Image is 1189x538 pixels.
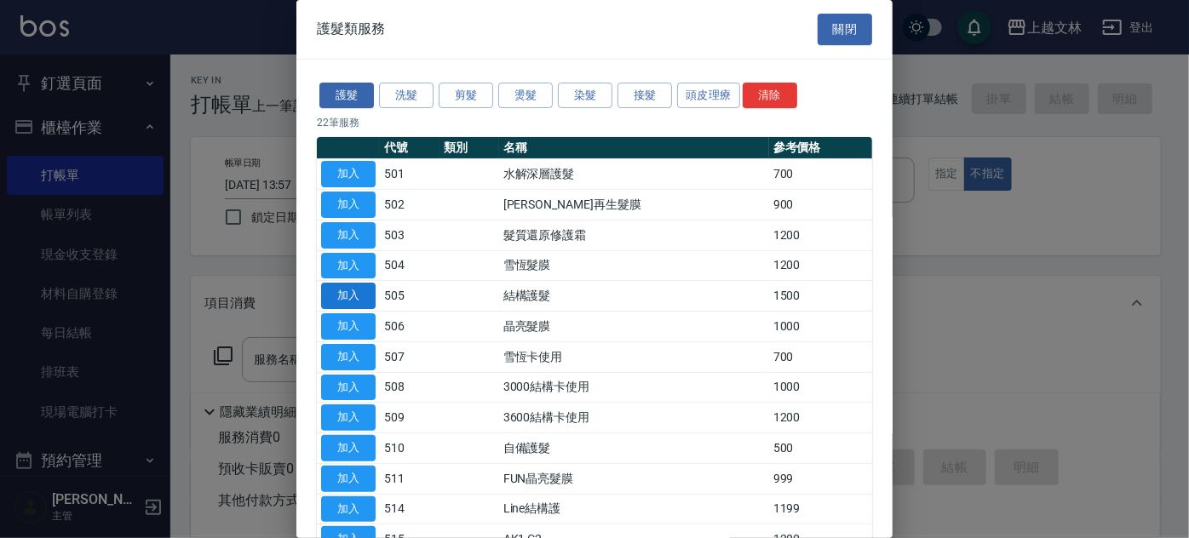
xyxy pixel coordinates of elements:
[380,341,439,372] td: 507
[317,115,872,130] p: 22 筆服務
[499,403,769,433] td: 3600結構卡使用
[380,220,439,250] td: 503
[380,281,439,312] td: 505
[321,404,376,431] button: 加入
[499,433,769,464] td: 自備護髮
[380,137,439,159] th: 代號
[499,312,769,342] td: 晶亮髮膜
[321,375,376,401] button: 加入
[769,250,872,281] td: 1200
[380,159,439,190] td: 501
[439,83,493,109] button: 剪髮
[380,463,439,494] td: 511
[321,192,376,218] button: 加入
[321,466,376,492] button: 加入
[321,253,376,279] button: 加入
[769,190,872,220] td: 900
[499,494,769,524] td: Line結構護
[321,313,376,340] button: 加入
[769,220,872,250] td: 1200
[321,222,376,249] button: 加入
[380,494,439,524] td: 514
[380,372,439,403] td: 508
[769,159,872,190] td: 700
[769,312,872,342] td: 1000
[380,250,439,281] td: 504
[499,341,769,372] td: 雪恆卡使用
[498,83,553,109] button: 燙髮
[769,494,872,524] td: 1199
[321,161,376,187] button: 加入
[769,137,872,159] th: 參考價格
[379,83,434,109] button: 洗髮
[321,283,376,309] button: 加入
[677,83,740,109] button: 頭皮理療
[769,281,872,312] td: 1500
[380,312,439,342] td: 506
[317,20,385,37] span: 護髮類服務
[743,83,797,109] button: 清除
[499,281,769,312] td: 結構護髮
[499,372,769,403] td: 3000結構卡使用
[321,344,376,370] button: 加入
[499,220,769,250] td: 髮質還原修護霜
[769,403,872,433] td: 1200
[769,433,872,464] td: 500
[818,14,872,45] button: 關閉
[499,137,769,159] th: 名稱
[769,341,872,372] td: 700
[769,372,872,403] td: 1000
[319,83,374,109] button: 護髮
[499,159,769,190] td: 水解深層護髮
[617,83,672,109] button: 接髮
[380,403,439,433] td: 509
[380,190,439,220] td: 502
[499,250,769,281] td: 雪恆髮膜
[558,83,612,109] button: 染髮
[439,137,499,159] th: 類別
[769,463,872,494] td: 999
[321,435,376,461] button: 加入
[499,190,769,220] td: [PERSON_NAME]再生髮膜
[321,496,376,523] button: 加入
[380,433,439,464] td: 510
[499,463,769,494] td: FUN晶亮髮膜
